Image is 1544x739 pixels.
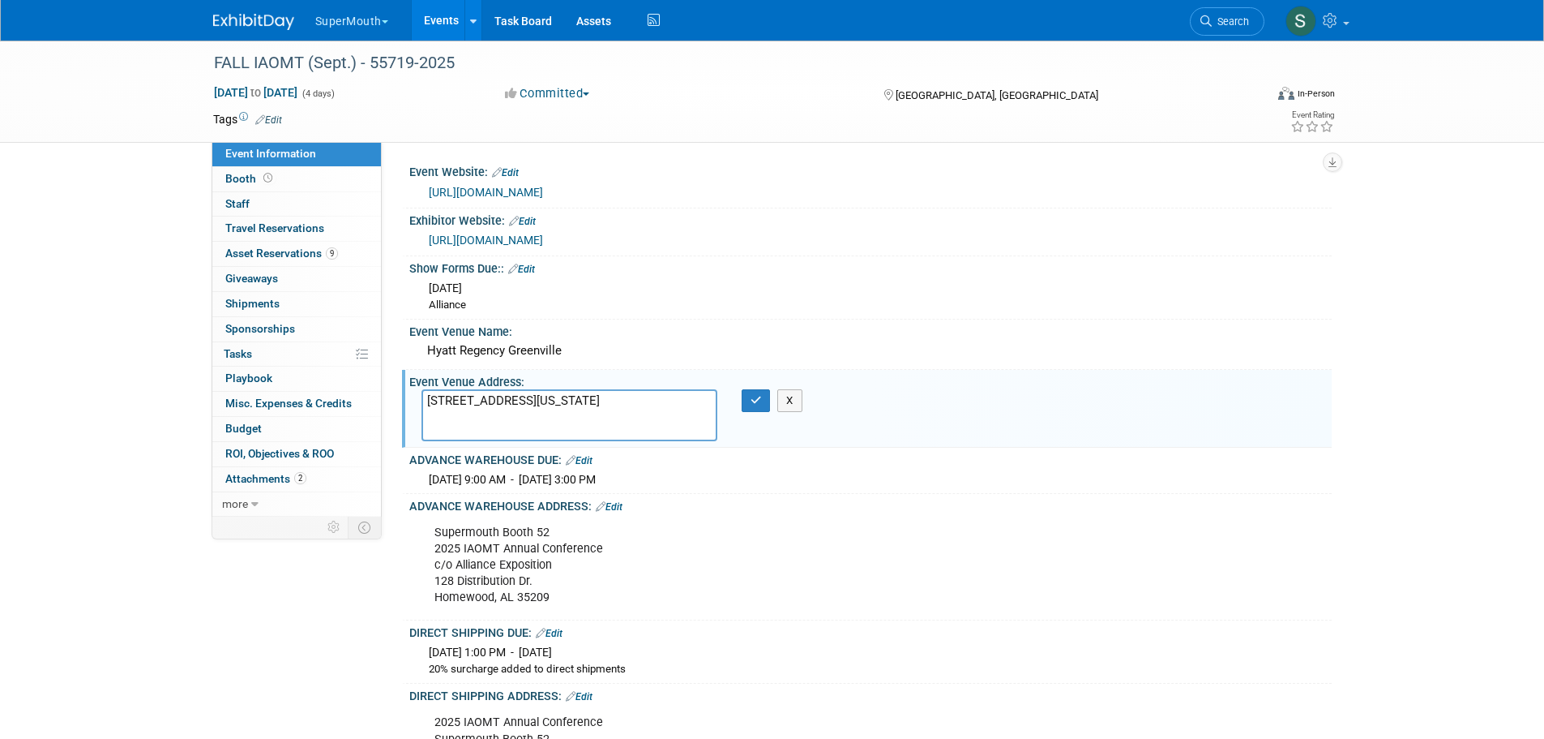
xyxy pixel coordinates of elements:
img: Format-Inperson.png [1278,87,1294,100]
div: Event Venue Name: [409,320,1332,340]
div: Hyatt Regency Greenville [421,338,1319,363]
span: Misc. Expenses & Credits [225,397,352,410]
div: 20% surcharge added to direct shipments [429,662,1319,677]
span: Giveaways [225,272,278,285]
div: DIRECT SHIPPING DUE: [409,621,1332,642]
a: ROI, Objectives & ROO [212,442,381,466]
span: Travel Reservations [225,221,324,234]
div: In-Person [1297,88,1335,100]
div: Event Rating [1290,111,1334,119]
span: Sponsorships [225,322,295,335]
a: Budget [212,417,381,441]
a: Shipments [212,292,381,316]
span: [DATE] [429,281,462,294]
a: Attachments2 [212,467,381,492]
div: Show Forms Due:: [409,256,1332,277]
a: Booth [212,167,381,191]
a: Edit [508,264,535,275]
button: X [777,389,802,412]
a: Misc. Expenses & Credits [212,392,381,416]
div: Supermouth Booth 52 2025 IAOMT Annual Conference c/o Alliance Exposition 128 Distribution Dr. Hom... [423,517,1153,614]
a: [URL][DOMAIN_NAME] [429,234,543,247]
a: Giveaways [212,267,381,291]
span: Attachments [225,472,306,485]
td: Tags [213,111,282,127]
div: Alliance [429,298,1319,313]
span: Event Information [225,147,316,160]
a: Asset Reservations9 [212,242,381,266]
a: Travel Reservations [212,217,381,241]
a: Playbook [212,367,381,391]
div: FALL IAOMT (Sept.) - 55719-2025 [208,49,1240,78]
td: Toggle Event Tabs [348,517,381,538]
span: Asset Reservations [225,247,338,260]
span: (4 days) [301,88,335,99]
div: ADVANCE WAREHOUSE ADDRESS: [409,494,1332,515]
a: Edit [596,501,622,513]
a: Edit [536,628,562,639]
a: Sponsorships [212,317,381,342]
span: 9 [326,247,338,260]
span: [GEOGRAPHIC_DATA], [GEOGRAPHIC_DATA] [896,89,1098,101]
span: more [222,497,248,510]
span: Shipments [225,297,280,310]
span: Tasks [224,347,252,360]
a: Edit [492,167,519,178]
img: Sam Murphy [1285,6,1316,37]
img: ExhibitDay [213,14,294,30]
a: Edit [255,114,282,126]
a: Edit [566,455,592,466]
div: Event Venue Address: [409,370,1332,390]
span: Budget [225,422,262,435]
span: Booth [225,172,276,185]
div: ADVANCE WAREHOUSE DUE: [409,448,1332,469]
span: Playbook [225,372,272,385]
div: DIRECT SHIPPING ADDRESS: [409,684,1332,705]
span: [DATE] [DATE] [213,85,298,100]
a: Tasks [212,342,381,367]
span: [DATE] 9:00 AM - [DATE] 3:00 PM [429,473,596,486]
button: Committed [499,85,596,102]
span: Booth not reserved yet [260,172,276,184]
a: Edit [566,691,592,702]
div: Exhibitor Website: [409,208,1332,230]
td: Personalize Event Tab Strip [320,517,349,538]
div: Event Format [1169,84,1336,109]
span: ROI, Objectives & ROO [225,447,334,460]
span: [DATE] 1:00 PM - [DATE] [429,646,552,659]
span: Search [1212,15,1249,28]
div: Event Website: [409,160,1332,181]
a: Search [1190,7,1264,36]
a: Staff [212,192,381,217]
span: Staff [225,197,250,210]
a: [URL][DOMAIN_NAME] [429,186,543,199]
a: Edit [509,216,536,227]
span: 2 [294,472,306,484]
a: Event Information [212,142,381,166]
a: more [212,492,381,517]
span: to [248,86,263,99]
